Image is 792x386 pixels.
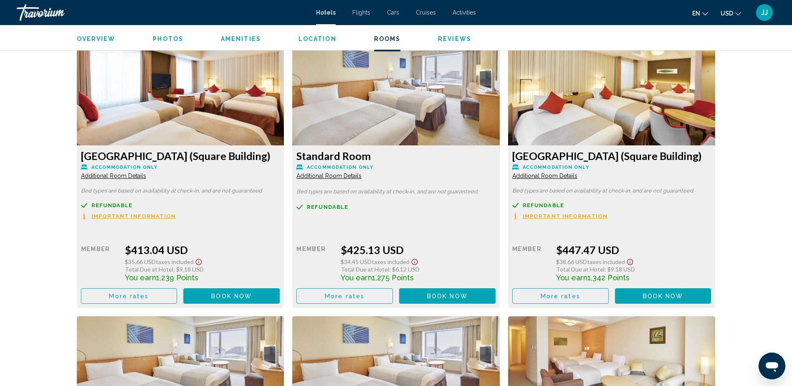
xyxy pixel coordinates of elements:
[211,293,252,300] span: Book now
[374,36,401,42] span: Rooms
[587,258,625,265] span: Taxes included
[91,165,158,170] span: Accommodation Only
[77,35,116,43] button: Overview
[523,213,607,219] span: Important Information
[427,293,468,300] span: Book now
[91,203,133,208] span: Refundable
[81,202,280,208] a: Refundable
[512,188,711,194] p: Bed types are based on availability at check-in, and are not guaranteed.
[721,7,741,19] button: Change currency
[81,188,280,194] p: Bed types are based on availability at check-in, and are not guaranteed.
[296,150,496,162] h3: Standard Room
[153,36,183,42] span: Photos
[125,266,173,273] span: Total Due at Hotel
[77,41,284,145] img: acd13e7b-87ee-4764-934b-6cf6cbc92b65.jpeg
[692,10,700,17] span: en
[81,150,280,162] h3: [GEOGRAPHIC_DATA] (Square Building)
[341,273,372,282] span: You earn
[512,213,607,220] button: Important Information
[125,266,280,273] div: : $9.18 USD
[615,288,711,304] button: Book now
[341,266,496,273] div: : $6.12 USD
[508,41,716,145] img: 64ae484d-95dc-4d79-a701-d283203db23c.jpeg
[541,293,580,300] span: More rates
[438,35,471,43] button: Reviews
[416,9,436,16] a: Cruises
[761,8,768,17] span: JJ
[221,36,261,42] span: Amenities
[296,288,393,304] button: More rates
[556,266,605,273] span: Total Due at Hotel
[299,36,337,42] span: Location
[81,244,119,282] div: Member
[556,273,587,282] span: You earn
[759,353,785,379] iframe: Button to launch messaging window
[387,9,399,16] a: Cars
[316,9,336,16] a: Hotels
[296,244,334,282] div: Member
[643,293,683,300] span: Book now
[194,256,204,266] button: Show Taxes and Fees disclaimer
[754,4,775,21] button: User Menu
[307,165,373,170] span: Accommodation Only
[512,288,609,304] button: More rates
[512,150,711,162] h3: [GEOGRAPHIC_DATA] (Square Building)
[292,41,500,145] img: 4eb6db70-d382-44b8-b97b-154e1b7da312.jpeg
[125,244,280,256] div: $413.04 USD
[587,273,630,282] span: 1,342 Points
[352,9,370,16] a: Flights
[325,293,364,300] span: More rates
[512,244,550,282] div: Member
[299,35,337,43] button: Location
[156,273,198,282] span: 1,239 Points
[556,258,587,265] span: $38.66 USD
[523,203,564,208] span: Refundable
[721,10,733,17] span: USD
[341,266,389,273] span: Total Due at Hotel
[91,213,176,219] span: Important Information
[556,244,711,256] div: $447.47 USD
[156,258,194,265] span: Taxes included
[153,35,183,43] button: Photos
[399,288,496,304] button: Book now
[296,204,496,210] a: Refundable
[512,202,711,208] a: Refundable
[77,36,116,42] span: Overview
[374,35,401,43] button: Rooms
[17,4,308,21] a: Travorium
[183,288,280,304] button: Book now
[453,9,476,16] a: Activities
[341,244,496,256] div: $425.13 USD
[125,273,156,282] span: You earn
[410,256,420,266] button: Show Taxes and Fees disclaimer
[296,173,362,179] span: Additional Room Details
[556,266,711,273] div: : $9.18 USD
[81,213,176,220] button: Important Information
[625,256,635,266] button: Show Taxes and Fees disclaimer
[512,173,577,179] span: Additional Room Details
[523,165,589,170] span: Accommodation Only
[341,258,372,265] span: $34.45 USD
[692,7,708,19] button: Change language
[81,288,177,304] button: More rates
[81,173,146,179] span: Additional Room Details
[307,204,348,210] span: Refundable
[125,258,156,265] span: $35.66 USD
[372,273,414,282] span: 1,275 Points
[296,189,496,195] p: Bed types are based on availability at check-in, and are not guaranteed.
[221,35,261,43] button: Amenities
[438,36,471,42] span: Reviews
[372,258,410,265] span: Taxes included
[109,293,149,300] span: More rates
